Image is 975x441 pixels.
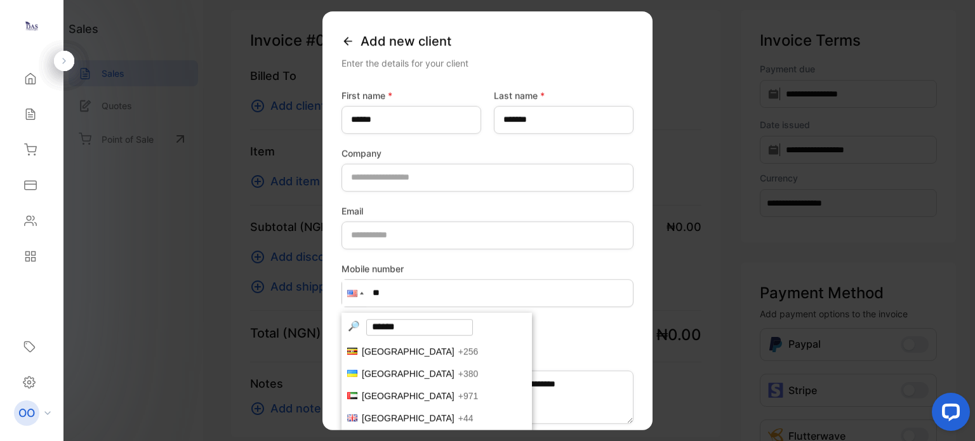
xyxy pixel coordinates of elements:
[362,368,454,378] span: [GEOGRAPHIC_DATA]
[22,16,41,36] img: logo
[362,412,454,423] span: [GEOGRAPHIC_DATA]
[362,390,454,400] span: [GEOGRAPHIC_DATA]
[361,31,451,50] span: Add new client
[348,319,362,331] span: Magnifying glass
[458,412,474,423] span: +44
[494,88,633,102] label: Last name
[342,88,481,102] label: First name
[342,204,633,217] label: Email
[458,368,479,378] span: +380
[342,56,633,69] div: Enter the details for your client
[342,146,633,159] label: Company
[342,261,633,275] label: Mobile number
[342,279,366,306] div: United States: + 1
[362,346,454,356] span: [GEOGRAPHIC_DATA]
[458,346,479,356] span: +256
[458,390,479,400] span: +971
[18,405,35,421] p: OO
[922,388,975,441] iframe: LiveChat chat widget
